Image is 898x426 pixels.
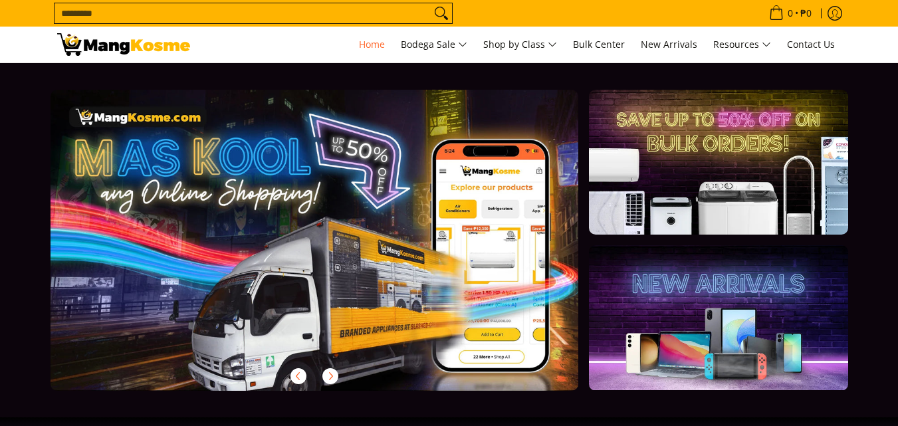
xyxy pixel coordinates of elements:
[566,27,631,62] a: Bulk Center
[401,37,467,53] span: Bodega Sale
[713,37,771,53] span: Resources
[431,3,452,23] button: Search
[786,9,795,18] span: 0
[359,38,385,51] span: Home
[284,362,313,391] button: Previous
[780,27,842,62] a: Contact Us
[51,90,621,412] a: More
[203,27,842,62] nav: Main Menu
[477,27,564,62] a: Shop by Class
[573,38,625,51] span: Bulk Center
[394,27,474,62] a: Bodega Sale
[765,6,816,21] span: •
[352,27,392,62] a: Home
[707,27,778,62] a: Resources
[798,9,814,18] span: ₱0
[57,33,190,56] img: Mang Kosme: Your Home Appliances Warehouse Sale Partner!
[787,38,835,51] span: Contact Us
[316,362,345,391] button: Next
[641,38,697,51] span: New Arrivals
[634,27,704,62] a: New Arrivals
[483,37,557,53] span: Shop by Class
